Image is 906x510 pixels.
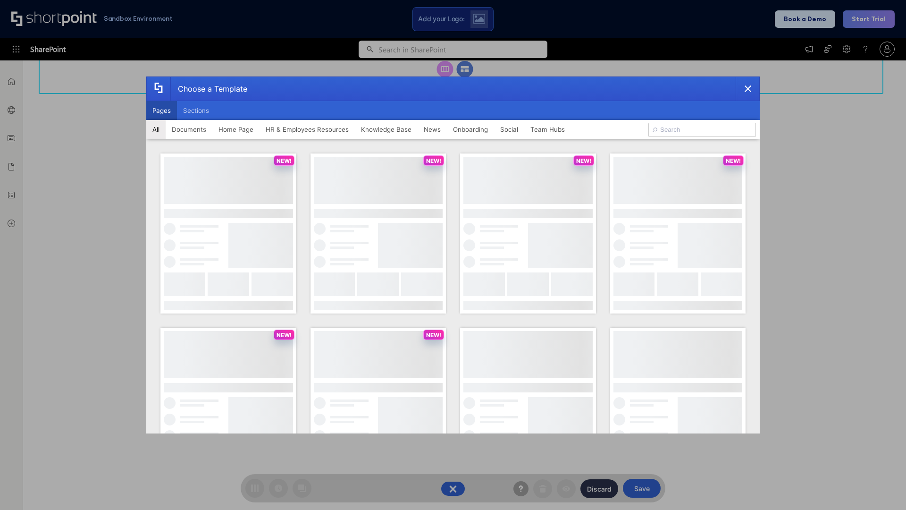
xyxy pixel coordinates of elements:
button: Team Hubs [524,120,571,139]
button: Pages [146,101,177,120]
p: NEW! [726,157,741,164]
input: Search [648,123,756,137]
p: NEW! [576,157,591,164]
div: Choose a Template [170,77,247,101]
button: Social [494,120,524,139]
button: News [418,120,447,139]
iframe: Chat Widget [859,465,906,510]
p: NEW! [426,331,441,339]
p: NEW! [277,157,292,164]
button: All [146,120,166,139]
p: NEW! [277,331,292,339]
button: Home Page [212,120,260,139]
button: Documents [166,120,212,139]
button: Knowledge Base [355,120,418,139]
div: template selector [146,76,760,433]
p: NEW! [426,157,441,164]
button: Sections [177,101,215,120]
button: HR & Employees Resources [260,120,355,139]
button: Onboarding [447,120,494,139]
